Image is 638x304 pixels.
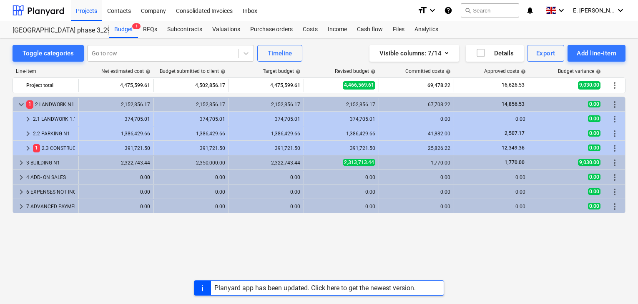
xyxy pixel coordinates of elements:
div: 67,708.22 [382,102,450,107]
a: Cash flow [352,21,388,38]
div: RFQs [138,21,162,38]
div: Net estimated cost [101,68,151,74]
span: keyboard_arrow_right [16,172,26,182]
div: 2,322,743.44 [82,160,150,166]
span: help [144,69,151,74]
div: 374,705.01 [307,116,375,122]
div: 2,350,000.00 [157,160,225,166]
a: Income [323,21,352,38]
span: help [444,69,451,74]
div: 391,721.50 [232,145,300,151]
div: Visible columns : 7/14 [379,48,449,59]
span: More actions [610,80,620,90]
a: Purchase orders [245,21,298,38]
span: More actions [610,172,620,182]
div: Add line-item [577,48,616,59]
div: 3 BUILDING N1 [26,156,75,169]
span: 0.00 [588,130,600,137]
span: 12,349.36 [501,145,525,151]
div: 0.00 [307,174,375,180]
span: 9,030.00 [578,159,600,166]
div: 2 LANDWORK N1 [26,98,75,111]
div: 0.00 [382,204,450,209]
button: Details [466,45,524,62]
div: 0.00 [382,116,450,122]
div: 2.1 LANDWORK 1.1 [33,112,75,126]
div: Budget [109,21,138,38]
a: Analytics [409,21,443,38]
span: 0.00 [588,203,600,209]
div: 1,386,429.66 [307,131,375,137]
span: 1 [132,23,141,29]
div: Timeline [268,48,292,59]
div: 6 EXPENSES NOT INCLUDED IN BUDGET [26,185,75,199]
div: 2,152,856.17 [157,102,225,107]
div: 1,386,429.66 [232,131,300,137]
a: Subcontracts [162,21,207,38]
div: 0.00 [82,204,150,209]
span: More actions [610,129,620,139]
div: Budget variance [558,68,601,74]
div: 0.00 [307,189,375,195]
button: Export [527,45,565,62]
div: Valuations [207,21,245,38]
div: 374,705.01 [232,116,300,122]
div: 0.00 [157,204,225,209]
div: 0.00 [157,174,225,180]
span: 1,770.00 [504,159,525,165]
span: help [594,69,601,74]
div: 0.00 [457,116,525,122]
span: More actions [610,158,620,168]
div: 25,826.22 [382,145,450,151]
span: 0.00 [588,115,600,122]
div: 2,152,856.17 [307,102,375,107]
a: Budget1 [109,21,138,38]
span: 0.00 [588,174,600,180]
div: 374,705.01 [82,116,150,122]
span: More actions [610,187,620,197]
div: 0.00 [307,204,375,209]
span: More actions [610,143,620,153]
span: 1 [26,100,33,108]
div: 7 ADVANCED PAYMENTS AND PENALTY [26,200,75,213]
span: More actions [610,100,620,110]
div: 1,386,429.66 [82,131,150,137]
div: Budget submitted to client [160,68,226,74]
div: 391,721.50 [82,145,150,151]
div: 2,322,743.44 [232,160,300,166]
span: 1 [33,144,40,152]
div: 2.3 CONSTRUCTION SITE COSTS OF N1 [33,142,75,155]
div: 0.00 [232,189,300,195]
span: keyboard_arrow_right [23,114,33,124]
div: 391,721.50 [307,145,375,151]
span: 0.00 [588,145,600,151]
div: 1,770.00 [382,160,450,166]
div: 4 ADD- ON SALES [26,171,75,184]
span: 2,313,713.44 [343,159,375,166]
a: Costs [298,21,323,38]
span: 0.00 [588,188,600,195]
span: 16,626.53 [501,82,525,89]
div: Approved costs [484,68,526,74]
span: keyboard_arrow_down [16,100,26,110]
div: 0.00 [232,174,300,180]
span: help [294,69,301,74]
span: 4,466,569.61 [343,81,375,89]
button: Toggle categories [13,45,84,62]
span: help [369,69,376,74]
span: More actions [610,202,620,212]
div: Files [388,21,409,38]
span: keyboard_arrow_right [23,129,33,139]
div: 0.00 [457,174,525,180]
div: Chat Widget [596,264,638,304]
div: Committed costs [405,68,451,74]
div: 0.00 [457,204,525,209]
span: More actions [610,114,620,124]
div: 2,152,856.17 [82,102,150,107]
div: 374,705.01 [157,116,225,122]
